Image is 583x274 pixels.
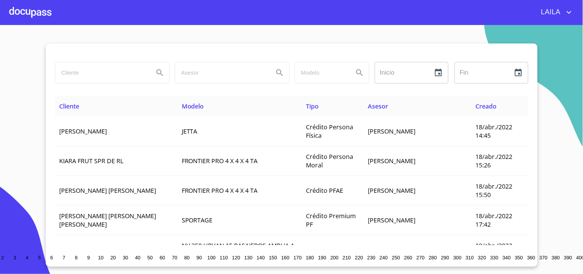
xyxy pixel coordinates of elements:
[9,251,21,264] button: 3
[365,251,378,264] button: 230
[110,255,116,261] span: 20
[404,255,412,261] span: 260
[208,255,216,261] span: 100
[306,102,319,110] span: Tipo
[38,255,41,261] span: 5
[55,62,148,83] input: search
[257,255,265,261] span: 140
[527,255,535,261] span: 360
[368,216,416,224] span: [PERSON_NAME]
[196,255,202,261] span: 90
[562,251,575,264] button: 390
[21,251,33,264] button: 4
[26,255,28,261] span: 4
[350,63,369,82] button: Search
[172,255,177,261] span: 70
[368,127,416,135] span: [PERSON_NAME]
[378,251,390,264] button: 240
[453,255,462,261] span: 300
[368,102,389,110] span: Asesor
[269,255,277,261] span: 150
[538,251,550,264] button: 370
[478,255,486,261] span: 320
[60,186,156,195] span: [PERSON_NAME] [PERSON_NAME]
[535,6,574,18] button: account of current user
[83,251,95,264] button: 9
[429,255,437,261] span: 280
[95,251,107,264] button: 10
[13,255,16,261] span: 3
[60,102,80,110] span: Cliente
[535,6,565,18] span: LAILA
[415,251,427,264] button: 270
[175,62,267,83] input: search
[33,251,46,264] button: 5
[490,255,498,261] span: 330
[343,255,351,261] span: 210
[135,255,140,261] span: 40
[341,251,353,264] button: 210
[475,152,512,169] span: 18/abr./2022 15:26
[367,255,375,261] span: 230
[306,212,356,229] span: Crédito Premium PF
[402,251,415,264] button: 260
[515,255,523,261] span: 350
[368,186,416,195] span: [PERSON_NAME]
[281,255,289,261] span: 160
[318,255,326,261] span: 190
[439,251,452,264] button: 290
[475,123,512,140] span: 18/abr./2022 14:45
[169,251,181,264] button: 70
[60,127,107,135] span: [PERSON_NAME]
[552,255,560,261] span: 380
[540,255,548,261] span: 370
[353,251,365,264] button: 220
[182,102,204,110] span: Modelo
[329,251,341,264] button: 200
[271,63,289,82] button: Search
[294,255,302,261] span: 170
[380,255,388,261] span: 240
[475,182,512,199] span: 18/abr./2022 15:50
[243,251,255,264] button: 130
[182,241,295,258] span: NV 350 URVAN 15 PASAJEROS AMPLIA A A PAQ SEG T M
[63,255,65,261] span: 7
[232,255,240,261] span: 120
[441,255,449,261] span: 290
[306,152,354,169] span: Crédito Persona Moral
[295,62,347,83] input: search
[159,255,165,261] span: 60
[255,251,267,264] button: 140
[501,251,513,264] button: 340
[475,212,512,229] span: 18/abr./2022 17:42
[417,255,425,261] span: 270
[98,255,103,261] span: 10
[218,251,230,264] button: 110
[70,251,83,264] button: 8
[132,251,144,264] button: 40
[60,157,124,165] span: KIARA FRUT SPR DE RL
[464,251,476,264] button: 310
[392,255,400,261] span: 250
[184,255,189,261] span: 80
[181,251,193,264] button: 80
[151,63,169,82] button: Search
[144,251,156,264] button: 50
[476,251,488,264] button: 320
[427,251,439,264] button: 280
[87,255,90,261] span: 9
[75,255,78,261] span: 8
[230,251,243,264] button: 120
[182,216,213,224] span: SPORTAGE
[488,251,501,264] button: 330
[193,251,206,264] button: 90
[50,255,53,261] span: 6
[525,251,538,264] button: 360
[306,186,344,195] span: Crédito PFAE
[452,251,464,264] button: 300
[306,255,314,261] span: 180
[60,212,156,229] span: [PERSON_NAME] [PERSON_NAME] [PERSON_NAME]
[475,102,497,110] span: Creado
[503,255,511,261] span: 340
[123,255,128,261] span: 30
